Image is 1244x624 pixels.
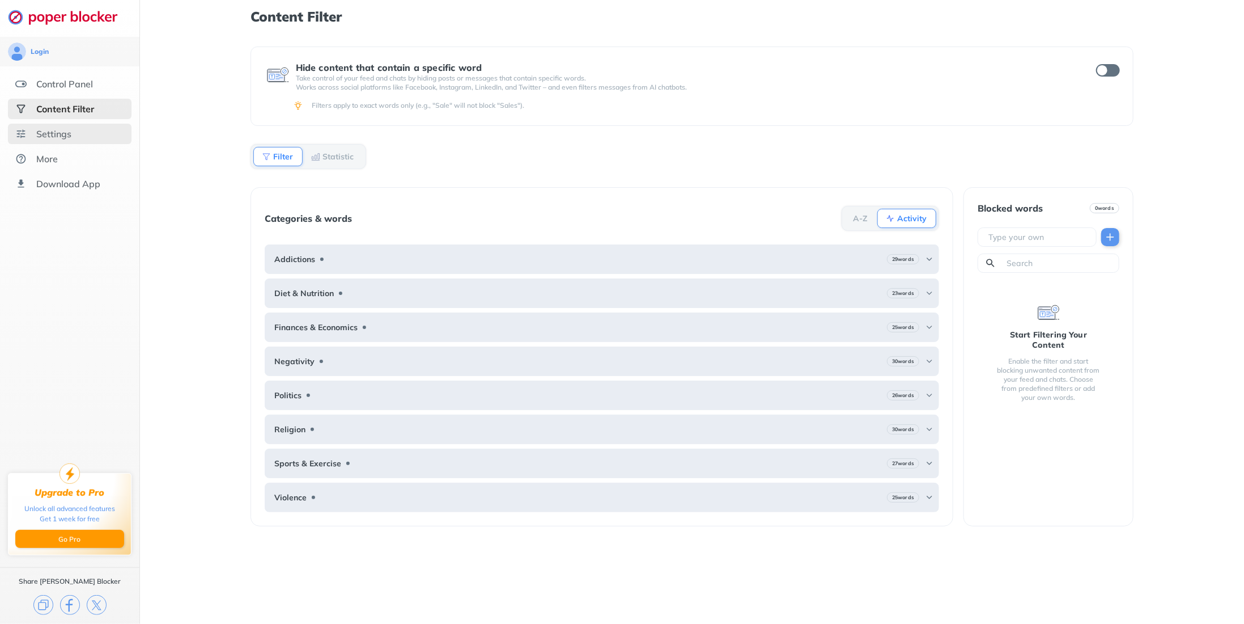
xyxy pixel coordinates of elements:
div: Download App [36,178,100,189]
div: Share [PERSON_NAME] Blocker [19,577,121,586]
div: Content Filter [36,103,94,115]
div: Login [31,47,49,56]
img: facebook.svg [60,595,80,615]
b: 26 words [892,391,914,399]
b: 0 words [1095,204,1114,212]
b: Finances & Economics [274,323,358,332]
img: logo-webpage.svg [8,9,130,25]
div: Enable the filter and start blocking unwanted content from your feed and chats. Choose from prede... [996,357,1101,402]
img: avatar.svg [8,43,26,61]
div: Categories & words [265,213,352,224]
div: Get 1 week for free [40,514,100,524]
b: Addictions [274,255,315,264]
b: 29 words [892,255,914,263]
input: Search [1005,258,1114,269]
button: Go Pro [15,530,124,548]
div: Upgrade to Pro [35,487,105,498]
div: Hide content that contain a specific word [296,62,1076,73]
img: social-selected.svg [15,103,27,115]
b: Violence [274,493,307,502]
img: Statistic [311,152,320,161]
div: Unlock all advanced features [24,504,115,514]
img: download-app.svg [15,178,27,189]
b: Activity [897,215,927,222]
h1: Content Filter [251,9,1133,24]
b: Diet & Nutrition [274,289,334,298]
p: Works across social platforms like Facebook, Instagram, LinkedIn, and Twitter – and even filters ... [296,83,1076,92]
img: settings.svg [15,128,27,140]
b: Sports & Exercise [274,459,341,468]
input: Type your own [987,231,1092,243]
img: x.svg [87,595,107,615]
b: Statistic [322,153,354,160]
b: Politics [274,391,302,400]
div: Filters apply to exact words only (e.g., "Sale" will not block "Sales"). [312,101,1118,110]
div: Control Panel [36,78,93,90]
img: about.svg [15,153,27,165]
b: 23 words [892,289,914,297]
div: Start Filtering Your Content [996,330,1101,350]
b: Filter [273,153,293,160]
img: features.svg [15,78,27,90]
b: 30 words [892,357,914,365]
div: Blocked words [978,203,1043,213]
img: Filter [262,152,271,161]
img: Activity [886,214,895,223]
img: upgrade-to-pro.svg [60,463,80,484]
div: Settings [36,128,71,140]
b: 30 words [892,425,914,433]
p: Take control of your feed and chats by hiding posts or messages that contain specific words. [296,74,1076,83]
b: 25 words [892,323,914,331]
b: A-Z [853,215,868,222]
div: More [36,153,58,165]
b: 25 words [892,494,914,501]
img: copy.svg [33,595,53,615]
b: 27 words [892,459,914,467]
b: Religion [274,425,305,434]
b: Negativity [274,357,315,366]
